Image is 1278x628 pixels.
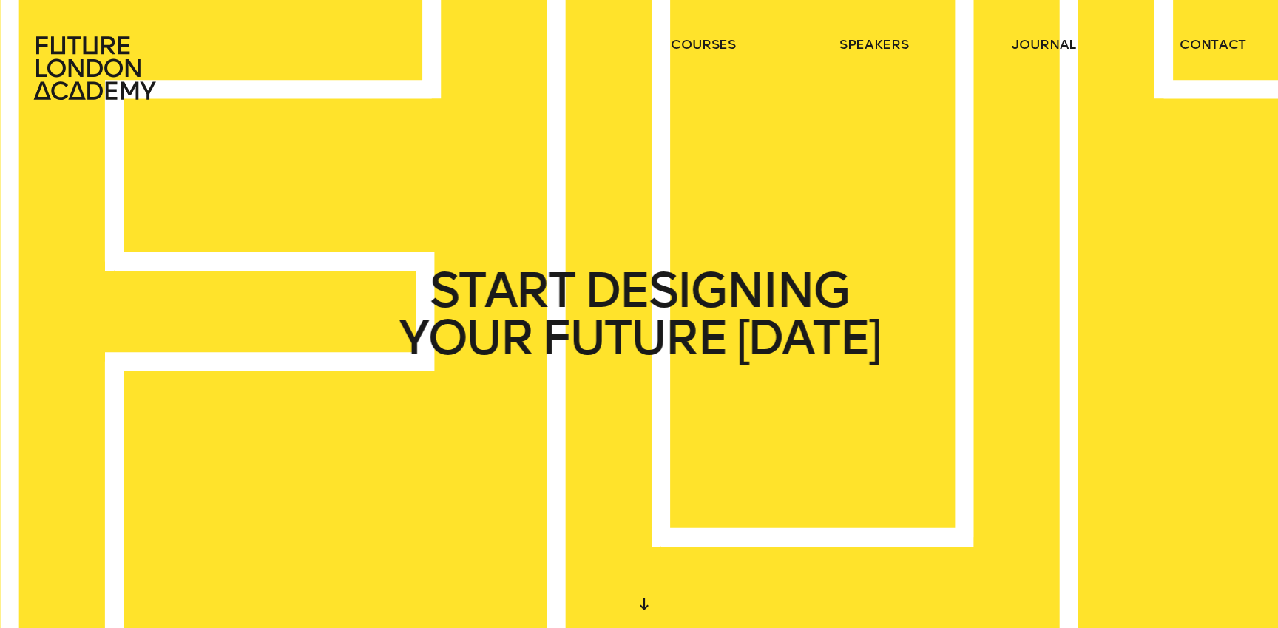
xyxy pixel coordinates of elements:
a: courses [671,36,736,53]
span: FUTURE [541,314,726,362]
a: contact [1180,36,1246,53]
span: START [430,267,575,314]
a: speakers [839,36,908,53]
span: YOUR [399,314,532,362]
span: [DATE] [736,314,879,362]
a: journal [1012,36,1076,53]
span: DESIGNING [584,267,848,314]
